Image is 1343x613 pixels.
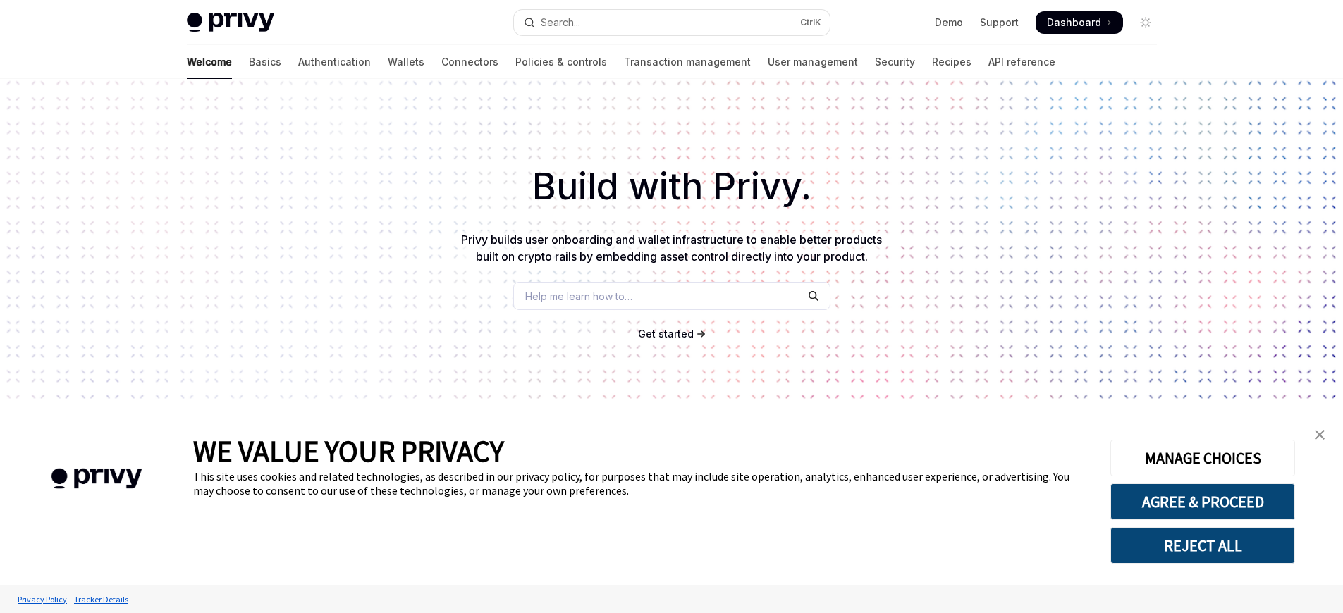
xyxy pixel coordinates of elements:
a: Dashboard [1036,11,1123,34]
a: Basics [249,45,281,79]
button: MANAGE CHOICES [1110,440,1295,476]
a: Tracker Details [70,587,132,612]
span: Help me learn how to… [525,289,632,304]
a: Get started [638,327,694,341]
a: Recipes [932,45,971,79]
img: company logo [21,448,172,509]
button: Toggle dark mode [1134,11,1157,34]
a: Transaction management [624,45,751,79]
h1: Build with Privy. [23,159,1320,214]
span: Dashboard [1047,16,1101,30]
a: Support [980,16,1019,30]
a: Policies & controls [515,45,607,79]
span: Privy builds user onboarding and wallet infrastructure to enable better products built on crypto ... [461,233,882,264]
img: close banner [1315,430,1325,440]
div: This site uses cookies and related technologies, as described in our privacy policy, for purposes... [193,469,1089,497]
a: Welcome [187,45,232,79]
a: Demo [935,16,963,30]
a: User management [768,45,858,79]
a: Wallets [388,45,424,79]
span: Ctrl K [800,17,821,28]
a: API reference [988,45,1055,79]
button: Open search [514,10,830,35]
button: REJECT ALL [1110,527,1295,564]
a: Connectors [441,45,498,79]
img: light logo [187,13,274,32]
span: Get started [638,328,694,340]
button: AGREE & PROCEED [1110,483,1295,520]
a: close banner [1306,421,1334,449]
div: Search... [541,14,580,31]
a: Security [875,45,915,79]
a: Authentication [298,45,371,79]
span: WE VALUE YOUR PRIVACY [193,433,504,469]
a: Privacy Policy [14,587,70,612]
